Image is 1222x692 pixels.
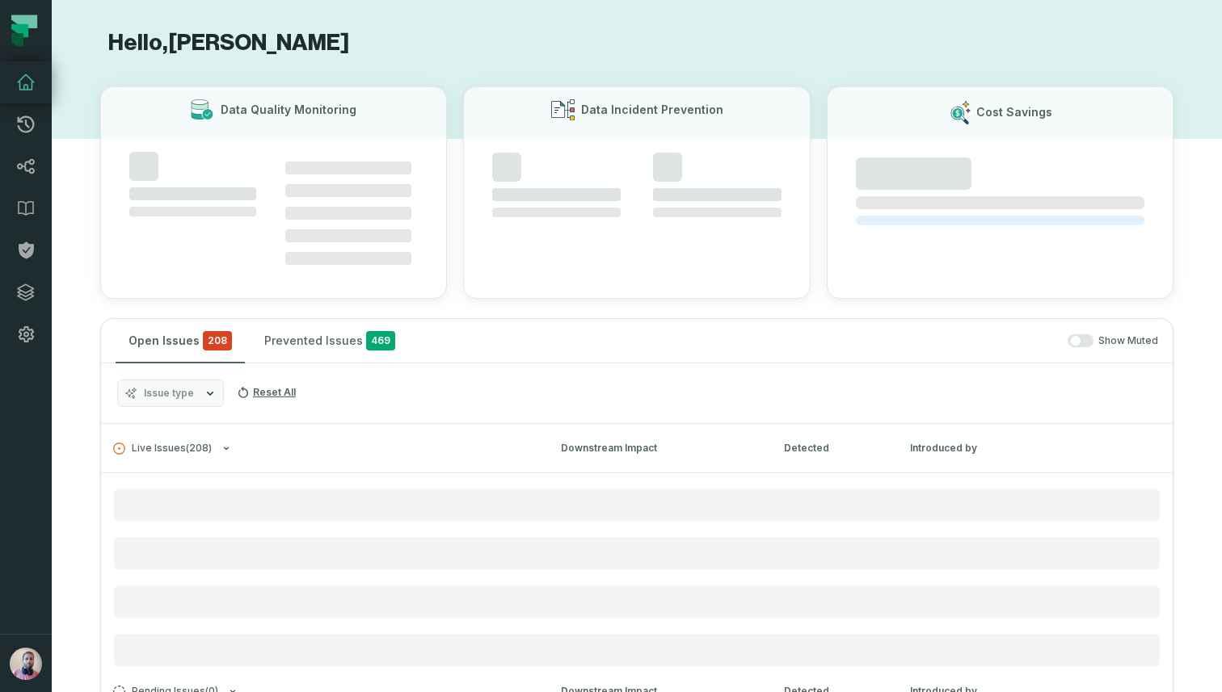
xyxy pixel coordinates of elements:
[117,380,224,407] button: Issue type
[366,331,395,350] span: 469
[116,319,245,363] button: Open Issues
[976,104,1052,120] h3: Cost Savings
[827,86,1174,299] button: Cost Savings
[463,86,810,299] button: Data Incident Prevention
[910,441,1056,455] div: Introduced by
[113,442,212,455] span: Live Issues ( 208 )
[581,102,723,118] h3: Data Incident Prevention
[144,387,194,400] span: Issue type
[251,319,408,363] button: Prevented Issues
[10,648,42,680] img: avatar of Idan Shabi
[230,380,302,405] button: Reset All
[100,29,1174,57] h1: Hello, [PERSON_NAME]
[415,334,1158,348] div: Show Muted
[101,472,1173,666] div: Live Issues(208)
[561,441,755,455] div: Downstream Impact
[203,331,232,350] span: critical issues and errors combined
[100,86,447,299] button: Data Quality Monitoring
[784,441,881,455] div: Detected
[113,442,532,455] button: Live Issues(208)
[221,102,356,118] h3: Data Quality Monitoring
